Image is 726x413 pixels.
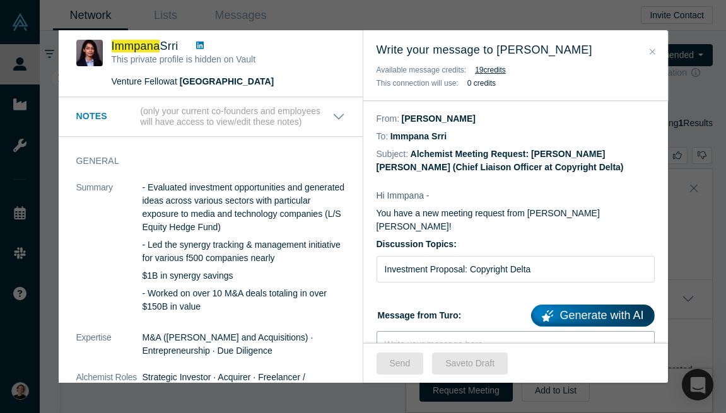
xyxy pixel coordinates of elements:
[385,335,647,349] div: rdw-editor
[377,130,389,143] dt: To:
[143,371,345,397] dd: Strategic Investor · Acquirer · Freelancer / Consultant · Channel Partner
[467,79,496,88] b: 0 credits
[377,66,467,74] span: Available message credits:
[112,76,274,86] span: Venture Fellow at
[143,287,345,313] p: - Worked on over 10 M&A deals totaling in over $150B in value
[180,76,274,86] a: [GEOGRAPHIC_DATA]
[377,331,655,402] div: rdw-wrapper
[531,305,654,327] a: Generate with AI
[76,331,143,371] dt: Expertise
[646,45,659,59] button: Close
[377,112,400,125] dt: From:
[377,149,624,172] dd: Alchemist Meeting Request: [PERSON_NAME] [PERSON_NAME] (Chief Liaison Officer at Copyright Delta)
[377,300,655,327] label: Message from Turo:
[112,40,160,52] span: Immpana
[432,352,508,375] button: Saveto Draft
[76,181,143,331] dt: Summary
[377,238,655,251] label: Discussion Topics:
[390,131,447,141] dd: Immpana Srri
[160,40,178,52] span: Srri
[76,371,143,410] dt: Alchemist Roles
[76,106,345,127] button: Notes (only your current co-founders and employees will have access to view/edit these notes)
[377,148,409,161] dt: Subject:
[76,154,327,168] h3: General
[377,207,655,233] p: You have a new meeting request from [PERSON_NAME] [PERSON_NAME]!
[143,269,345,282] p: $1B in synergy savings
[76,110,138,123] h3: Notes
[377,352,424,375] button: Send
[76,40,103,66] img: Immpana Srri's Profile Image
[377,42,655,59] h3: Write your message to [PERSON_NAME]
[402,113,476,124] dd: [PERSON_NAME]
[377,189,655,202] p: Hi Immpana -
[112,53,310,66] p: This private profile is hidden on Vault
[377,79,459,88] span: This connection will use:
[140,106,332,127] p: (only your current co-founders and employees will have access to view/edit these notes)
[143,181,345,234] p: - Evaluated investment opportunities and generated ideas across various sectors with particular e...
[475,64,506,76] button: 19credits
[143,332,313,356] span: M&A ([PERSON_NAME] and Acquisitions) · Entrepreneurship · Due Diligence
[143,238,345,265] p: - Led the synergy tracking & management initiative for various f500 companies nearly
